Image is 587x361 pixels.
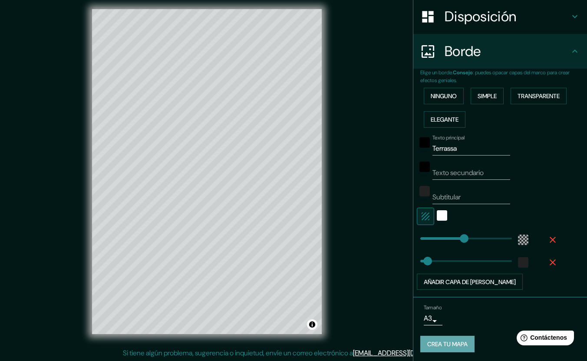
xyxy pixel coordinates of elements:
[431,116,458,123] font: Elegante
[307,319,317,330] button: Activar o desactivar atribución
[420,69,570,84] font: : puedes opacar capas del marco para crear efectos geniales.
[424,111,465,128] button: Elegante
[419,162,430,172] button: negro
[437,210,447,221] button: blanco
[419,186,430,196] button: color-222222
[518,235,528,245] button: color-55555544
[424,314,432,323] font: A3
[424,305,442,311] font: Tamaño
[420,336,475,352] button: Crea tu mapa
[420,69,453,76] font: Elige un borde.
[427,341,468,348] font: Crea tu mapa
[518,92,560,100] font: Transparente
[453,69,473,76] font: Consejo
[445,7,516,26] font: Disposición
[424,311,442,325] div: A3
[431,92,457,100] font: Ninguno
[510,327,577,351] iframe: Lanzador de widgets de ayuda
[478,92,497,100] font: Simple
[419,137,430,148] button: negro
[432,134,465,141] font: Texto principal
[413,34,587,69] div: Borde
[511,88,567,104] button: Transparente
[518,257,528,268] button: color-222222
[424,88,464,104] button: Ninguno
[471,88,504,104] button: Simple
[123,348,353,358] font: Si tiene algún problema, sugerencia o inquietud, envíe un correo electrónico a
[417,274,523,290] button: Añadir capa de [PERSON_NAME]
[424,278,516,286] font: Añadir capa de [PERSON_NAME]
[445,42,481,60] font: Borde
[353,348,460,358] a: [EMAIL_ADDRESS][DOMAIN_NAME]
